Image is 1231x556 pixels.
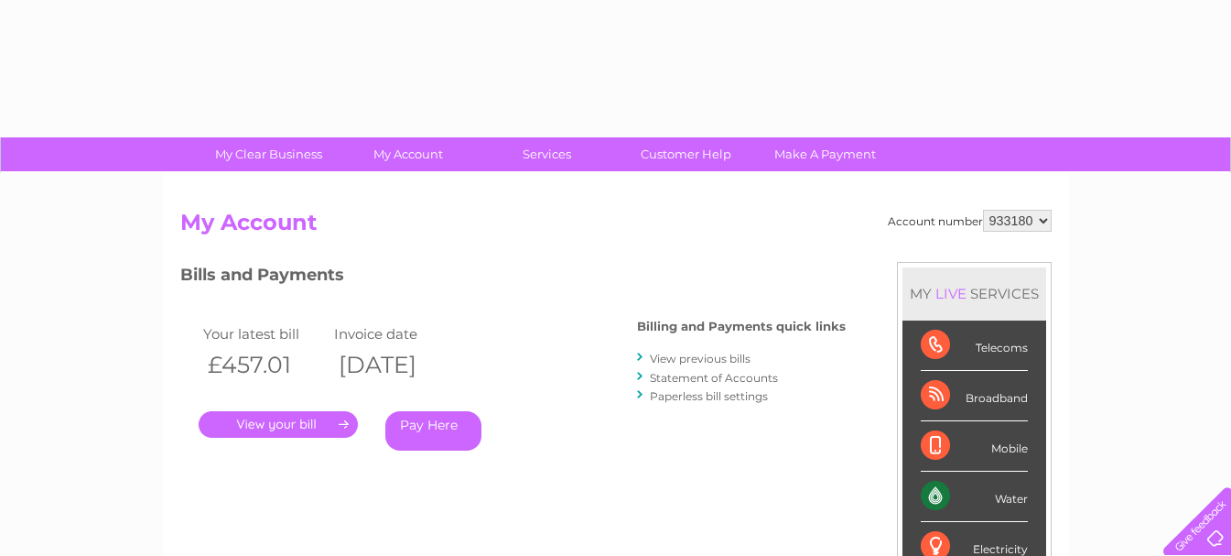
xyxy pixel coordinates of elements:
div: Account number [888,210,1052,232]
th: £457.01 [199,346,330,384]
div: LIVE [932,285,970,302]
h3: Bills and Payments [180,262,846,294]
h2: My Account [180,210,1052,245]
a: Customer Help [610,137,761,171]
div: Broadband [921,371,1028,421]
div: Water [921,472,1028,522]
div: Telecoms [921,321,1028,371]
td: Your latest bill [199,322,330,346]
a: Paperless bill settings [650,389,768,403]
a: Pay Here [385,411,481,451]
a: My Clear Business [193,137,344,171]
div: Mobile [921,421,1028,472]
th: [DATE] [329,346,461,384]
a: Services [471,137,622,171]
a: Statement of Accounts [650,371,778,385]
a: Make A Payment [750,137,901,171]
a: View previous bills [650,352,750,365]
h4: Billing and Payments quick links [637,320,846,333]
a: . [199,411,358,438]
td: Invoice date [329,322,461,346]
div: MY SERVICES [902,267,1046,320]
a: My Account [332,137,483,171]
